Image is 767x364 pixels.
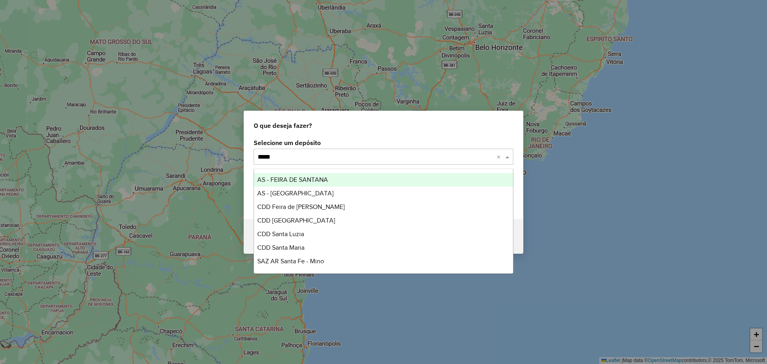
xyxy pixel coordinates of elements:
span: CDD Feira de [PERSON_NAME] [257,203,345,210]
span: CDD Santa Maria [257,244,304,251]
span: O que deseja fazer? [254,121,312,130]
span: CDD Santa Luzia [257,231,304,237]
ng-dropdown-panel: Options list [254,169,513,274]
span: AS - [GEOGRAPHIC_DATA] [257,190,334,197]
span: SAZ AR Santa Fe - Mino [257,258,324,265]
span: Clear all [497,152,503,161]
label: Selecione um depósito [254,138,513,147]
span: AS - FEIRA DE SANTANA [257,176,328,183]
span: CDD [GEOGRAPHIC_DATA] [257,217,335,224]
